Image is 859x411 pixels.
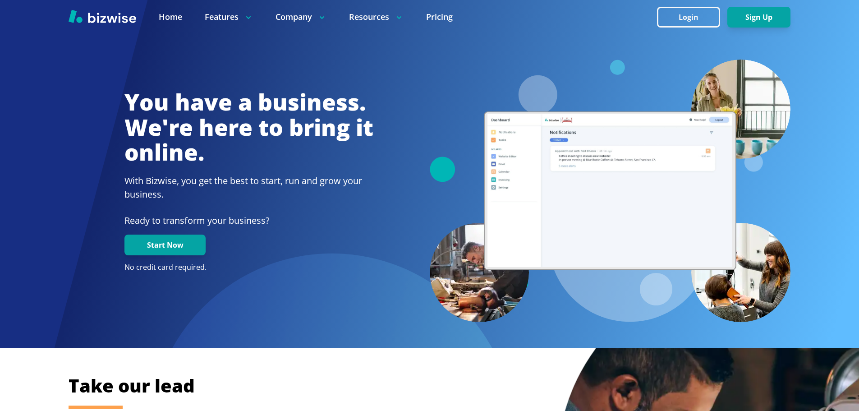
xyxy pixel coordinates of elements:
[124,90,373,165] h1: You have a business. We're here to bring it online.
[69,374,745,398] h2: Take our lead
[124,241,206,249] a: Start Now
[69,9,136,23] img: Bizwise Logo
[205,11,253,23] p: Features
[124,263,373,272] p: No credit card required.
[426,11,453,23] a: Pricing
[657,13,727,22] a: Login
[124,214,373,227] p: Ready to transform your business?
[727,13,790,22] a: Sign Up
[276,11,326,23] p: Company
[124,235,206,255] button: Start Now
[727,7,790,28] button: Sign Up
[124,174,373,201] h2: With Bizwise, you get the best to start, run and grow your business.
[349,11,404,23] p: Resources
[159,11,182,23] a: Home
[657,7,720,28] button: Login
